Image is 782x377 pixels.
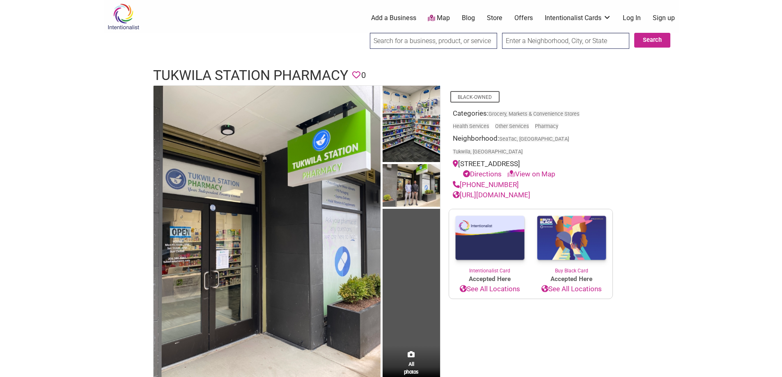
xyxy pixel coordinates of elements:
img: Intentionalist [104,3,143,30]
a: Intentionalist Cards [545,14,611,23]
a: Log In [623,14,641,23]
button: Search [634,33,670,48]
div: Neighborhood: [453,133,609,159]
a: Black-Owned [458,94,492,100]
input: Search for a business, product, or service [370,33,497,49]
input: Enter a Neighborhood, City, or State [502,33,629,49]
a: Pharmacy [535,123,558,129]
span: 0 [361,69,366,82]
a: Other Services [495,123,529,129]
div: Categories: [453,108,609,134]
img: Buy Black Card [531,209,612,267]
a: Map [428,14,450,23]
a: [PHONE_NUMBER] [453,181,519,189]
a: View on Map [507,170,555,178]
h1: Tukwila Station Pharmacy [153,66,348,85]
a: Sign up [653,14,675,23]
a: See All Locations [449,284,531,295]
a: Store [487,14,502,23]
a: Grocery, Markets & Convenience Stores [488,111,580,117]
a: Intentionalist Card [449,209,531,274]
a: See All Locations [531,284,612,295]
a: Health Services [453,123,489,129]
a: Directions [463,170,502,178]
img: tukwila station pharmacy shelves [383,86,440,164]
span: Tukwila, [GEOGRAPHIC_DATA] [453,149,523,155]
span: Accepted Here [449,274,531,284]
div: [STREET_ADDRESS] [453,159,609,180]
a: Offers [514,14,533,23]
a: Buy Black Card [531,209,612,275]
span: SeaTac, [GEOGRAPHIC_DATA] [499,137,569,142]
a: Blog [462,14,475,23]
a: [URL][DOMAIN_NAME] [453,191,530,199]
a: Add a Business [371,14,416,23]
img: Intentionalist Card [449,209,531,267]
span: Accepted Here [531,274,612,284]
